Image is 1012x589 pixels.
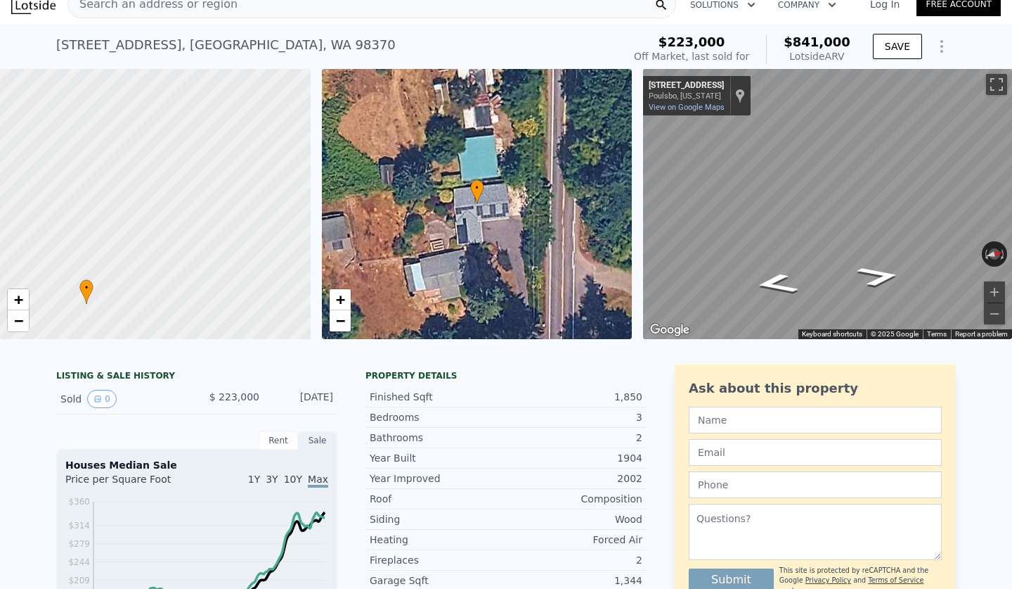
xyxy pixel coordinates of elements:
[986,74,1007,95] button: Toggle fullscreen view
[330,289,351,310] a: Zoom in
[868,576,923,584] a: Terms of Service
[649,80,724,91] div: [STREET_ADDRESS]
[984,281,1005,303] button: Zoom in
[56,370,337,384] div: LISTING & SALE HISTORY
[689,407,942,433] input: Name
[370,471,506,486] div: Year Improved
[68,539,90,549] tspan: $279
[736,269,817,300] path: Go South, Brownsville Hwy NE
[955,330,1008,338] a: Report a problem
[65,458,328,472] div: Houses Median Sale
[370,451,506,465] div: Year Built
[68,521,90,531] tspan: $314
[873,34,922,59] button: SAVE
[506,492,642,506] div: Composition
[643,69,1012,339] div: Map
[981,246,1008,262] button: Reset the view
[802,329,862,339] button: Keyboard shortcuts
[14,312,23,329] span: −
[8,310,29,331] a: Zoom out
[506,533,642,547] div: Forced Air
[68,497,90,507] tspan: $360
[68,576,90,585] tspan: $209
[370,553,506,567] div: Fireplaces
[506,410,642,424] div: 3
[735,88,745,103] a: Show location on map
[370,492,506,506] div: Roof
[470,182,484,194] span: •
[982,241,990,267] button: Rotate counterclockwise
[506,431,642,445] div: 2
[79,279,93,304] div: •
[365,370,647,381] div: Property details
[871,330,919,338] span: © 2025 Google
[838,261,919,292] path: Go North, Brownsville Hwy NE
[209,391,259,403] span: $ 223,000
[284,474,302,485] span: 10Y
[370,390,506,404] div: Finished Sqft
[65,472,197,495] div: Price per Square Foot
[634,49,749,63] div: Off Market, last sold for
[60,390,186,408] div: Sold
[370,410,506,424] div: Bedrooms
[647,321,693,339] img: Google
[659,34,725,49] span: $223,000
[784,49,850,63] div: Lotside ARV
[1000,241,1008,267] button: Rotate clockwise
[370,431,506,445] div: Bathrooms
[308,474,328,488] span: Max
[928,32,956,61] button: Show Options
[649,103,725,112] a: View on Google Maps
[470,179,484,204] div: •
[984,303,1005,324] button: Zoom out
[56,35,396,55] div: [STREET_ADDRESS] , [GEOGRAPHIC_DATA] , WA 98370
[335,312,344,329] span: −
[649,91,724,101] div: Poulsbo, [US_STATE]
[14,291,23,308] span: +
[927,330,947,338] a: Terms
[689,471,942,498] input: Phone
[271,390,333,408] div: [DATE]
[330,310,351,331] a: Zoom out
[506,512,642,526] div: Wood
[298,431,337,450] div: Sale
[506,390,642,404] div: 1,850
[87,390,117,408] button: View historical data
[370,574,506,588] div: Garage Sqft
[784,34,850,49] span: $841,000
[506,451,642,465] div: 1904
[689,379,942,398] div: Ask about this property
[335,291,344,308] span: +
[370,512,506,526] div: Siding
[643,69,1012,339] div: Street View
[248,474,260,485] span: 1Y
[506,553,642,567] div: 2
[506,574,642,588] div: 1,344
[68,557,90,567] tspan: $244
[506,471,642,486] div: 2002
[79,281,93,294] span: •
[8,289,29,310] a: Zoom in
[266,474,278,485] span: 3Y
[259,431,298,450] div: Rent
[370,533,506,547] div: Heating
[805,576,851,584] a: Privacy Policy
[689,439,942,466] input: Email
[647,321,693,339] a: Open this area in Google Maps (opens a new window)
